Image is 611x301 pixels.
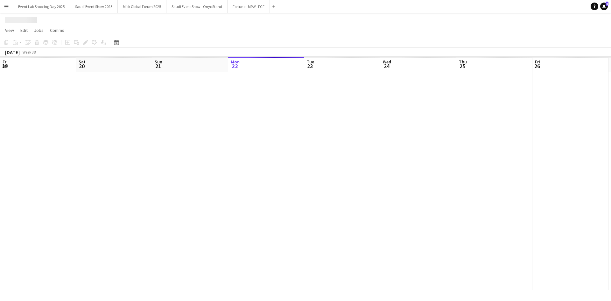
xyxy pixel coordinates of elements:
span: Jobs [34,27,44,33]
button: Fortune - MPW - FGF [228,0,270,13]
span: 20 [78,62,86,70]
button: Misk Global Forum 2025 [118,0,166,13]
span: Fri [3,59,8,65]
span: Sun [155,59,162,65]
button: Saudi Event Show - Onyx Stand [166,0,228,13]
span: Comms [50,27,64,33]
button: Event Lab Shooting Day 2025 [13,0,70,13]
span: Sat [79,59,86,65]
span: 22 [230,62,240,70]
span: 24 [382,62,391,70]
span: Week 38 [21,50,37,54]
span: Tue [307,59,314,65]
span: 26 [534,62,540,70]
a: View [3,26,17,34]
span: Thu [459,59,467,65]
span: Wed [383,59,391,65]
a: Edit [18,26,30,34]
span: Edit [20,27,28,33]
button: Saudi Event Show 2025 [70,0,118,13]
div: [DATE] [5,49,20,55]
a: Jobs [32,26,46,34]
a: 8 [600,3,608,10]
span: 19 [2,62,8,70]
span: 8 [606,2,608,6]
span: View [5,27,14,33]
span: 25 [458,62,467,70]
span: 21 [154,62,162,70]
a: Comms [47,26,67,34]
span: 23 [306,62,314,70]
span: Fri [535,59,540,65]
span: Mon [231,59,240,65]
